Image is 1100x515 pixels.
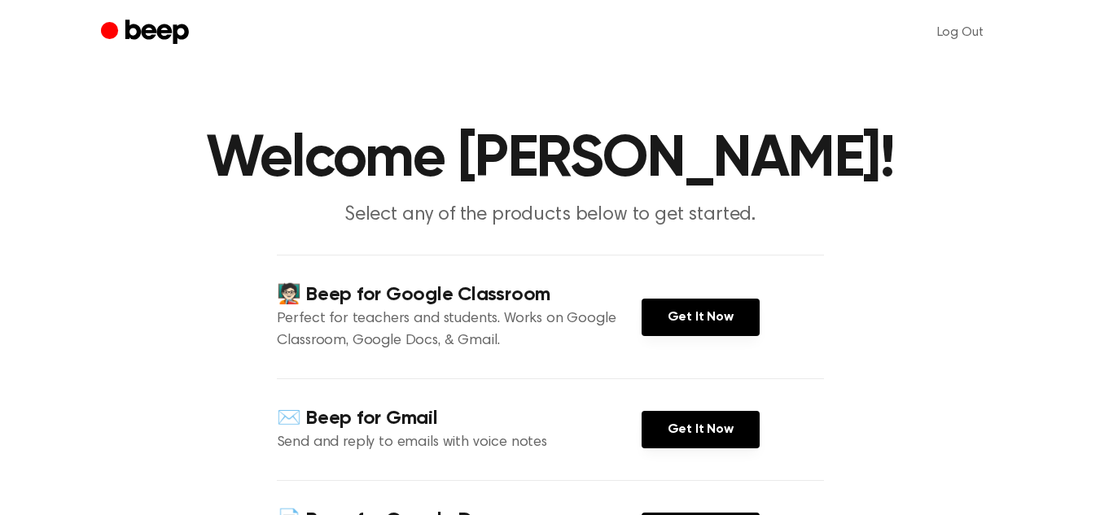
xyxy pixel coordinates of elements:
[277,308,642,352] p: Perfect for teachers and students. Works on Google Classroom, Google Docs, & Gmail.
[277,405,642,432] h4: ✉️ Beep for Gmail
[134,130,967,189] h1: Welcome [PERSON_NAME]!
[277,432,642,454] p: Send and reply to emails with voice notes
[277,282,642,308] h4: 🧑🏻‍🏫 Beep for Google Classroom
[642,411,760,448] a: Get It Now
[921,13,1000,52] a: Log Out
[642,299,760,336] a: Get It Now
[101,17,193,49] a: Beep
[238,202,863,229] p: Select any of the products below to get started.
